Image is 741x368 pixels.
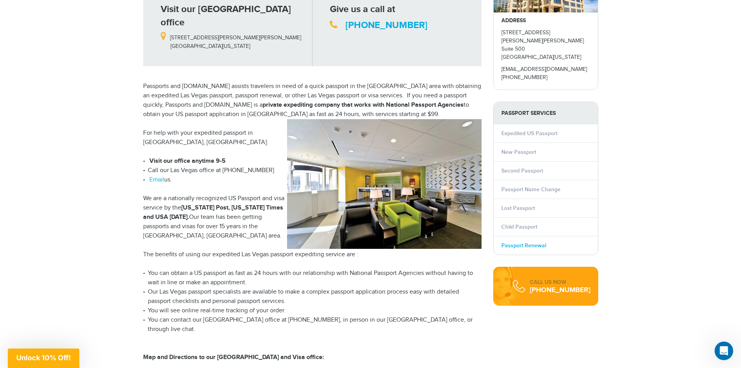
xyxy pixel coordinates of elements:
strong: Map and Directions to our [GEOGRAPHIC_DATA] and Visa office: [143,354,324,361]
a: Email [149,176,164,183]
p: [STREET_ADDRESS][PERSON_NAME][PERSON_NAME] Suite 500 [GEOGRAPHIC_DATA][US_STATE] [501,29,590,62]
a: New Passport [501,149,536,155]
p: For help with your expedited passport in [GEOGRAPHIC_DATA], [GEOGRAPHIC_DATA]: [143,129,482,147]
iframe: Intercom live chat [715,342,733,360]
strong: Visit our [GEOGRAPHIC_DATA] office [161,4,291,28]
li: us. [143,175,482,185]
a: Passport Renewal [501,242,546,249]
a: Child Passport [501,224,537,230]
span: Unlock 10% Off! [16,354,71,362]
strong: private expediting company that works with National Passport Agencies [263,101,464,109]
strong: Visit our office anytime 9-5 [149,157,226,165]
p: [STREET_ADDRESS][PERSON_NAME][PERSON_NAME] [GEOGRAPHIC_DATA][US_STATE] [161,29,307,50]
li: You will see online real-time tracking of your order. [143,306,482,315]
p: The benefits of using our expedited Las Vegas passport expediting service are : [143,250,482,259]
a: Expedited US Passport [501,130,557,137]
a: Second Passport [501,167,543,174]
li: Our Las Vegas passport specialists are available to make a complex passport application process e... [143,287,482,306]
li: You can obtain a US passport as fast as 24 hours with our relationship with National Passport Age... [143,269,482,287]
strong: ADDRESS [501,17,526,24]
li: You can contact our [GEOGRAPHIC_DATA] office at [PHONE_NUMBER], in person in our [GEOGRAPHIC_DATA... [143,315,482,334]
a: Passport Name Change [501,186,561,193]
div: Unlock 10% Off! [8,349,79,368]
div: [PHONE_NUMBER] [530,286,590,294]
a: [PHONE_NUMBER] [345,19,427,31]
p: [PHONE_NUMBER] [501,74,590,82]
strong: PASSPORT SERVICES [494,102,598,124]
a: Lost Passport [501,205,535,211]
a: [EMAIL_ADDRESS][DOMAIN_NAME] [501,66,587,72]
p: Passports and [DOMAIN_NAME] assists travelers in need of a quick passport in the [GEOGRAPHIC_DATA... [143,82,482,119]
li: Call our Las Vegas office at [PHONE_NUMBER] [143,166,482,175]
p: We are a nationally recognized US Passport and visa service by the Our team has been getting pass... [143,194,482,241]
strong: Give us a call at [330,4,395,15]
div: CALL US NOW [530,278,590,286]
strong: [US_STATE] Post, [US_STATE] Times and USA [DATE]. [143,204,283,221]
